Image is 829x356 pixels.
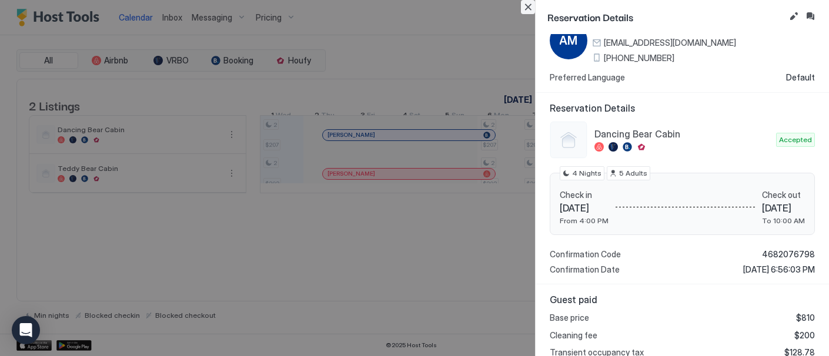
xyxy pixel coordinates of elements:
span: AM [560,32,578,49]
span: To 10:00 AM [762,216,805,225]
span: Preferred Language [550,72,625,83]
span: Cleaning fee [550,330,597,341]
span: Default [786,72,815,83]
button: Inbox [803,9,817,23]
span: Guest paid [550,294,815,305]
div: Open Intercom Messenger [12,316,40,344]
span: $200 [794,330,815,341]
span: Confirmation Code [550,249,621,260]
button: Edit reservation [787,9,801,23]
span: Check out [762,190,805,200]
span: [DATE] [560,202,609,214]
span: Accepted [779,135,812,145]
span: [PHONE_NUMBER] [604,53,674,63]
span: Reservation Details [550,102,815,114]
span: 4 Nights [572,168,601,179]
span: Confirmation Date [550,264,620,275]
span: 5 Adults [619,168,647,179]
span: 4682076798 [762,249,815,260]
span: Reservation Details [547,9,784,24]
span: Base price [550,313,589,323]
span: $810 [796,313,815,323]
span: [EMAIL_ADDRESS][DOMAIN_NAME] [604,38,736,48]
span: Check in [560,190,609,200]
span: [DATE] [762,202,805,214]
span: From 4:00 PM [560,216,609,225]
span: [DATE] 6:56:03 PM [743,264,815,275]
span: Dancing Bear Cabin [594,128,771,140]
